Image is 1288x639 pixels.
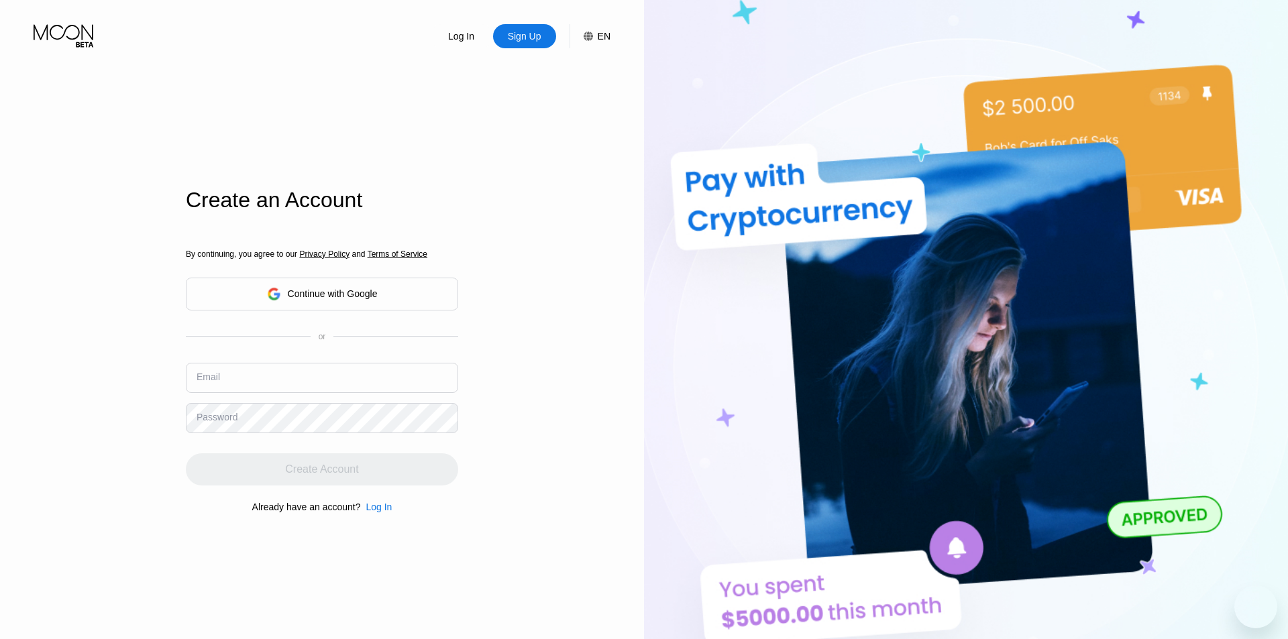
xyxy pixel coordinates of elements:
iframe: Button to launch messaging window [1234,585,1277,628]
div: EN [598,31,610,42]
div: By continuing, you agree to our [186,249,458,259]
div: Continue with Google [186,278,458,310]
div: Sign Up [493,24,556,48]
span: and [350,249,368,259]
div: Log In [360,502,392,512]
div: Sign Up [506,30,543,43]
div: Log In [447,30,476,43]
span: Terms of Service [368,249,427,259]
div: EN [570,24,610,48]
div: Create an Account [186,188,458,213]
div: Email [197,371,220,382]
div: Password [197,412,237,422]
div: or [319,332,326,341]
div: Already have an account? [252,502,361,512]
div: Log In [430,24,493,48]
span: Privacy Policy [299,249,350,259]
div: Continue with Google [288,288,378,299]
div: Log In [366,502,392,512]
